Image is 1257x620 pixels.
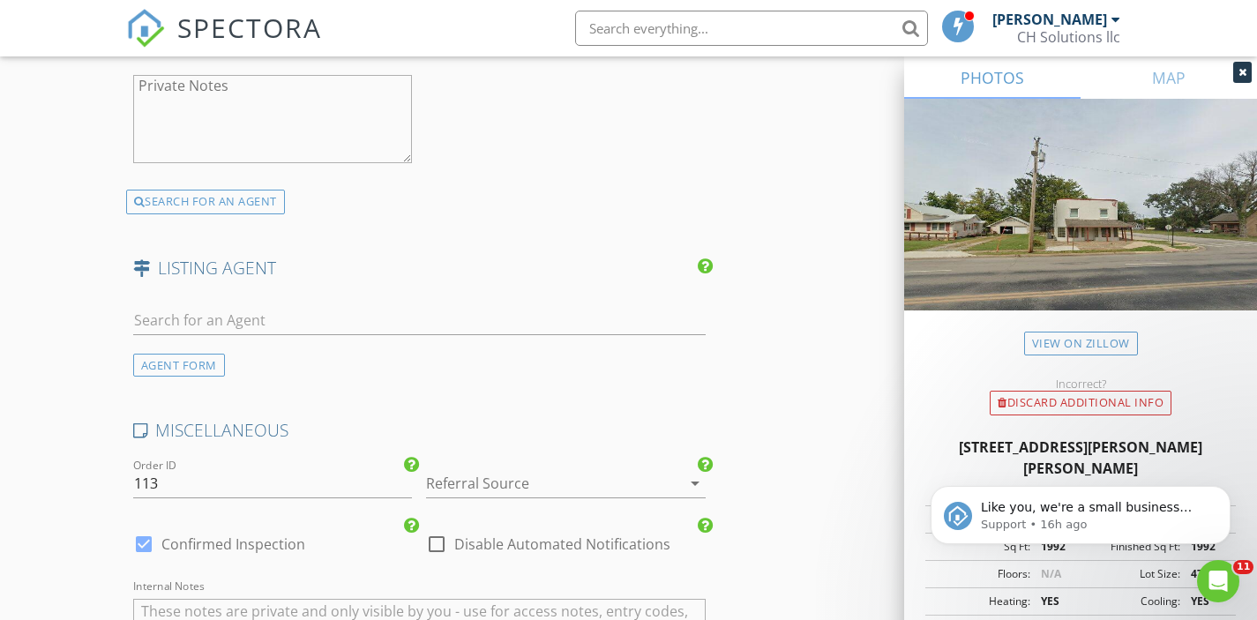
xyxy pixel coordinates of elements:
input: Search everything... [575,11,928,46]
div: AGENT FORM [133,354,225,377]
div: Floors: [931,566,1030,582]
div: YES [1030,594,1081,609]
div: YES [1180,594,1231,609]
div: 4792 [1180,566,1231,582]
a: View on Zillow [1024,332,1138,355]
div: SEARCH FOR AN AGENT [126,190,285,214]
img: The Best Home Inspection Software - Spectora [126,9,165,48]
iframe: Intercom live chat [1197,560,1239,602]
div: [PERSON_NAME] [992,11,1107,28]
div: [STREET_ADDRESS][PERSON_NAME][PERSON_NAME] [925,437,1236,479]
div: Discard Additional info [990,391,1171,415]
iframe: Intercom notifications message [904,449,1257,572]
label: Disable Automated Notifications [454,535,670,553]
a: PHOTOS [904,56,1081,99]
h4: MISCELLANEOUS [133,419,706,442]
div: CH Solutions llc [1017,28,1120,46]
h4: LISTING AGENT [133,257,706,280]
label: Confirmed Inspection [161,535,305,553]
span: 11 [1233,560,1253,574]
div: Lot Size: [1081,566,1180,582]
input: Search for an Agent [133,306,706,335]
div: Incorrect? [904,377,1257,391]
a: MAP [1081,56,1257,99]
div: Heating: [931,594,1030,609]
a: SPECTORA [126,24,322,61]
span: SPECTORA [177,9,322,46]
i: arrow_drop_down [685,473,706,494]
div: Cooling: [1081,594,1180,609]
img: streetview [904,99,1257,353]
span: N/A [1041,566,1061,581]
